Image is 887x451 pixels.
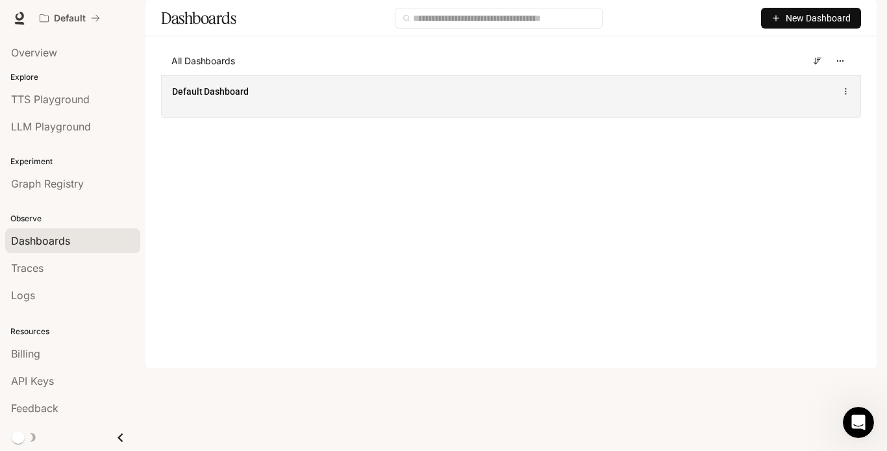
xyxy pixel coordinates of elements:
span: New Dashboard [786,11,851,25]
iframe: Intercom live chat [843,407,874,438]
button: New Dashboard [761,8,861,29]
span: All Dashboards [171,55,235,67]
a: Default Dashboard [172,85,249,98]
p: Default [54,13,86,24]
button: All workspaces [34,5,106,31]
h1: Dashboards [161,5,236,31]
